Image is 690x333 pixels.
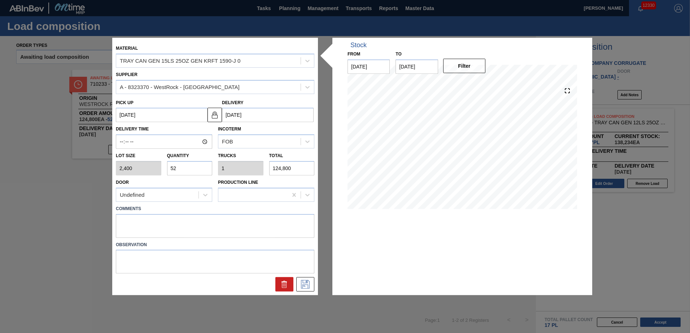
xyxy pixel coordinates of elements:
[116,239,314,250] label: Observation
[350,41,367,49] div: Stock
[222,100,244,105] label: Delivery
[116,204,314,214] label: Comments
[116,46,138,51] label: Material
[296,277,314,292] div: Save Suggestion
[443,59,485,73] button: Filter
[269,153,283,158] label: Total
[222,139,233,145] div: FOB
[396,52,401,57] label: to
[218,153,236,158] label: Trucks
[210,110,219,119] img: locked
[167,153,189,158] label: Quantity
[116,72,137,77] label: Supplier
[396,59,438,74] input: mm/dd/yyyy
[116,124,212,134] label: Delivery Time
[218,126,241,132] label: Incoterm
[348,52,360,57] label: From
[116,151,161,161] label: Lot size
[120,84,240,90] div: A - 8323370 - WestRock - [GEOGRAPHIC_DATA]
[218,180,258,185] label: Production Line
[116,108,208,122] input: mm/dd/yyyy
[208,107,222,122] button: locked
[222,108,314,122] input: mm/dd/yyyy
[120,192,144,198] div: Undefined
[348,59,390,74] input: mm/dd/yyyy
[116,180,129,185] label: Door
[120,58,240,64] div: TRAY CAN GEN 15LS 25OZ GEN KRFT 1590-J 0
[116,100,134,105] label: Pick up
[275,277,293,292] div: Delete Suggestion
